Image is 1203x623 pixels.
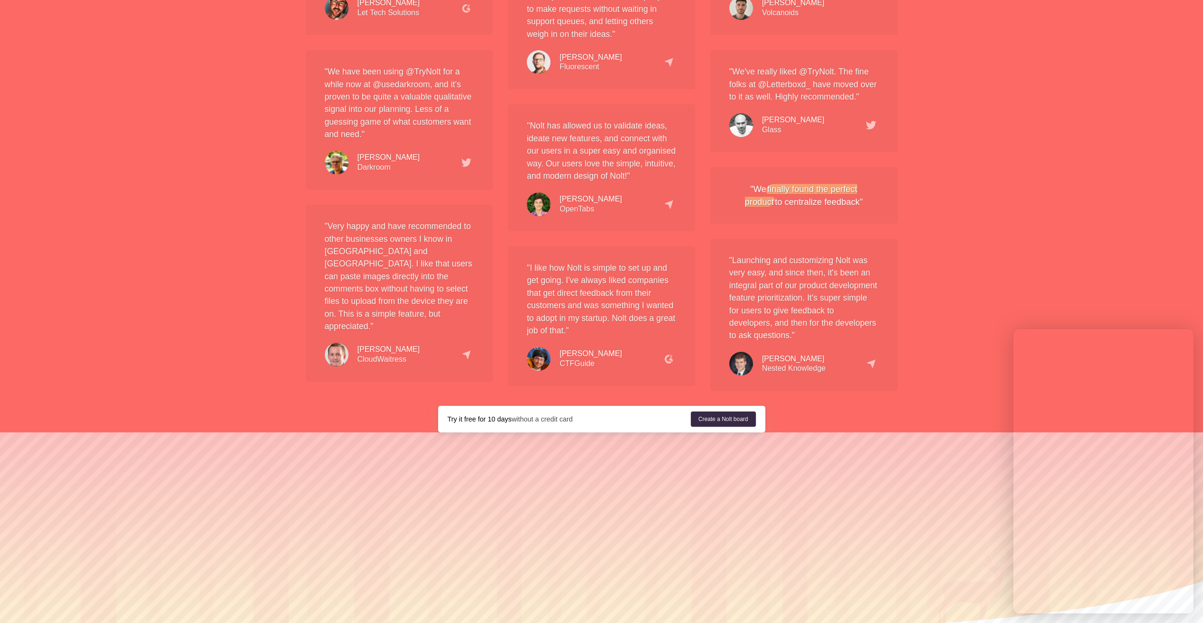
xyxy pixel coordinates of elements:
[745,184,857,207] em: finally found the perfect product
[527,50,551,74] img: testimonial-kelsey.ce8218c6df.jpg
[527,262,676,337] p: "I like how Nolt is simple to set up and get going. I've always liked companies that get direct f...
[325,65,474,140] p: "We have been using @TryNolt for a while now at @usedarkroom, and it’s proven to be quite a valua...
[729,183,879,209] div: "We to centralize feedback"
[762,115,825,125] div: [PERSON_NAME]
[527,119,676,182] p: "Nolt has allowed us to validate ideas, ideate new features, and connect with our users in a supe...
[729,65,879,103] p: "We've really liked @TryNolt. The fine folks at @Letterboxd_ have moved over to it as well. Highl...
[560,53,622,63] div: [PERSON_NAME]
[729,113,753,137] img: testimonial-tomwatson.c8c24550f9.jpg
[762,354,826,374] div: Nested Knowledge
[1013,329,1194,614] iframe: Chatra live chat
[560,194,622,204] div: [PERSON_NAME]
[358,153,420,163] div: [PERSON_NAME]
[325,343,349,366] img: testimonial-christopher.57c50d1362.jpg
[527,347,551,371] img: testimonial-pranav.6c855e311b.jpg
[762,354,826,364] div: [PERSON_NAME]
[560,349,622,359] div: [PERSON_NAME]
[461,3,471,13] img: g2.cb6f757962.png
[560,53,622,73] div: Fluorescent
[762,115,825,135] div: Glass
[461,158,471,167] img: testimonial-tweet.366304717c.png
[560,349,622,369] div: CTFGuide
[664,200,674,210] img: capterra.78f6e3bf33.png
[527,192,551,216] img: testimonial-umberto.2540ef7933.jpg
[729,352,753,376] img: testimonial-kevin.7f980a5c3c.jpg
[729,254,879,342] p: "Launching and customizing Nolt was very easy, and since then, it's been an integral part of our ...
[358,153,420,173] div: Darkroom
[691,412,756,427] a: Create a Nolt board
[461,350,471,360] img: capterra.78f6e3bf33.png
[325,151,349,174] img: testimonial-jasper.06455394a6.jpg
[866,359,876,369] img: capterra.78f6e3bf33.png
[448,414,691,424] div: without a credit card
[325,220,474,333] p: "Very happy and have recommended to other businesses owners I know in [GEOGRAPHIC_DATA] and [GEOG...
[664,354,674,364] img: g2.cb6f757962.png
[664,57,674,67] img: capterra.78f6e3bf33.png
[358,345,420,355] div: [PERSON_NAME]
[448,415,512,423] strong: Try it free for 10 days
[866,121,876,129] img: testimonial-tweet.366304717c.png
[560,194,622,214] div: OpenTabs
[358,345,420,365] div: CloudWaitress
